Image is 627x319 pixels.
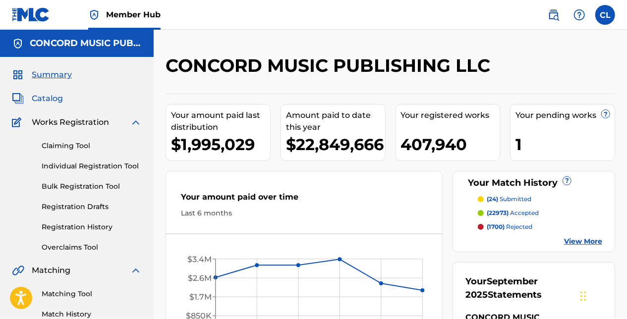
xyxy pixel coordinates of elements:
a: (22973) accepted [478,209,602,217]
h2: CONCORD MUSIC PUBLISHING LLC [166,54,495,77]
span: (1700) [487,223,505,230]
span: ? [563,177,571,185]
a: Overclaims Tool [42,242,142,253]
a: Matching Tool [42,289,142,299]
span: Summary [32,69,72,81]
div: Your pending works [515,109,615,121]
div: Your Match History [465,176,602,190]
p: rejected [487,222,532,231]
a: Registration History [42,222,142,232]
div: $1,995,029 [171,133,270,156]
span: Member Hub [106,9,161,20]
img: Accounts [12,38,24,50]
p: accepted [487,209,539,217]
a: (24) submitted [478,195,602,204]
div: 407,940 [401,133,500,156]
span: ? [602,110,610,118]
img: search [548,9,560,21]
a: Individual Registration Tool [42,161,142,171]
a: SummarySummary [12,69,72,81]
iframe: Chat Widget [577,271,627,319]
span: Works Registration [32,116,109,128]
span: (22973) [487,209,509,216]
div: $22,849,666 [286,133,385,156]
div: 1 [515,133,615,156]
div: Your registered works [401,109,500,121]
img: expand [130,265,142,276]
img: MLC Logo [12,7,50,22]
div: Drag [580,281,586,311]
a: View More [564,236,602,247]
img: Top Rightsholder [88,9,100,21]
div: Last 6 months [181,208,427,218]
tspan: $1.7M [189,292,212,302]
div: Amount paid to date this year [286,109,385,133]
a: CatalogCatalog [12,93,63,105]
img: Matching [12,265,24,276]
img: Summary [12,69,24,81]
h5: CONCORD MUSIC PUBLISHING LLC [30,38,142,49]
div: User Menu [595,5,615,25]
span: September 2025 [465,276,538,300]
span: (24) [487,195,498,203]
div: Your Statements [465,275,602,302]
a: Claiming Tool [42,141,142,151]
div: Your amount paid over time [181,191,427,208]
a: Public Search [544,5,564,25]
div: Help [570,5,589,25]
span: Matching [32,265,70,276]
span: Catalog [32,93,63,105]
tspan: $2.6M [188,273,212,283]
div: Your amount paid last distribution [171,109,270,133]
img: help [573,9,585,21]
img: Catalog [12,93,24,105]
a: Registration Drafts [42,202,142,212]
img: Works Registration [12,116,25,128]
tspan: $3.4M [187,255,212,264]
a: (1700) rejected [478,222,602,231]
p: submitted [487,195,531,204]
a: Bulk Registration Tool [42,181,142,192]
img: expand [130,116,142,128]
